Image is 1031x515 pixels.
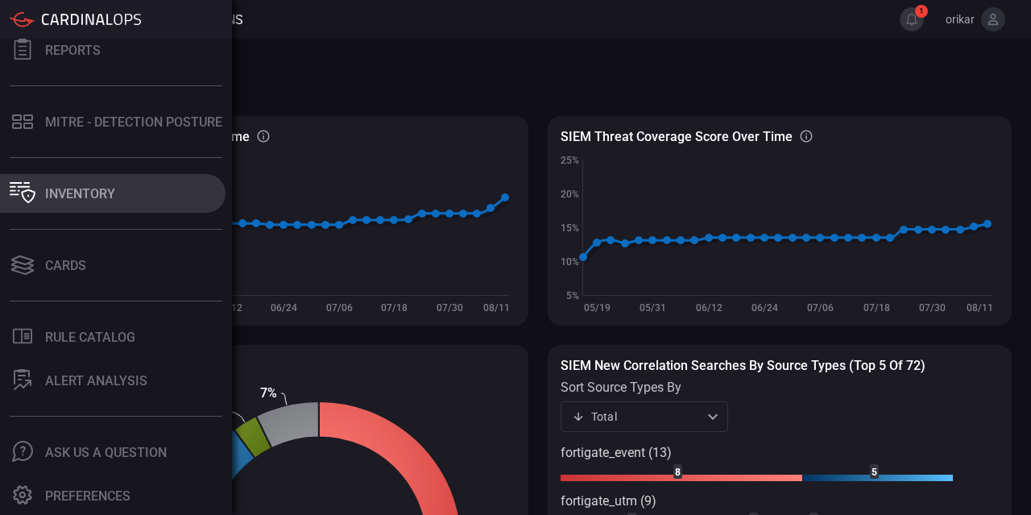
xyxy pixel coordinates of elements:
[967,302,993,314] text: 08/11
[561,222,579,234] text: 15%
[807,302,834,314] text: 07/06
[566,290,579,301] text: 5%
[45,258,86,273] div: Cards
[45,330,135,345] div: Rule Catalog
[752,302,778,314] text: 06/24
[561,256,579,268] text: 10%
[561,445,672,460] text: fortigate_event (13)
[675,467,681,478] text: 8
[45,114,222,130] div: MITRE - Detection Posture
[561,129,793,144] h3: SIEM Threat coverage score over time
[696,302,723,314] text: 06/12
[561,155,579,166] text: 25%
[381,302,408,314] text: 07/18
[561,493,656,509] text: fortigate_utm (9)
[930,13,975,26] span: orikar
[640,302,666,314] text: 05/31
[437,302,463,314] text: 07/30
[572,409,702,425] div: Total
[271,302,297,314] text: 06/24
[561,380,728,395] label: sort source types by
[561,358,999,373] h3: SIEM New correlation searches by source types (Top 5 of 72)
[45,445,167,460] div: Ask Us A Question
[915,5,928,18] span: 1
[863,302,890,314] text: 07/18
[260,385,277,401] text: 7%
[326,302,353,314] text: 07/06
[216,302,242,314] text: 06/12
[45,373,147,388] div: ALERT ANALYSIS
[45,186,115,201] div: Inventory
[483,302,510,314] text: 08/11
[45,488,130,504] div: Preferences
[45,43,101,58] div: Reports
[872,467,877,478] text: 5
[561,189,579,200] text: 20%
[919,302,946,314] text: 07/30
[584,302,611,314] text: 05/19
[900,7,924,31] button: 1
